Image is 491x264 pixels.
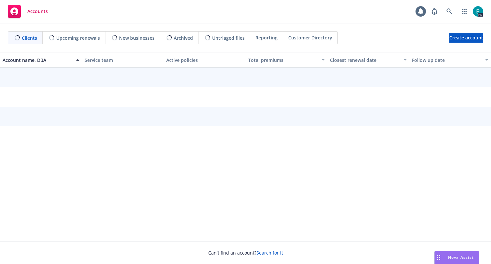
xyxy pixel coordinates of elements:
span: Archived [174,35,193,41]
div: Closest renewal date [330,57,400,63]
a: Search for it [256,250,283,256]
div: Drag to move [435,251,443,264]
div: Active policies [166,57,243,63]
a: Search [443,5,456,18]
span: Untriaged files [212,35,245,41]
div: Follow up date [412,57,482,63]
button: Service team [82,52,164,68]
button: Closest renewal date [327,52,409,68]
span: Clients [22,35,37,41]
a: Report a Bug [428,5,441,18]
div: Account name, DBA [3,57,72,63]
a: Switch app [458,5,471,18]
span: Upcoming renewals [56,35,100,41]
span: Customer Directory [288,34,332,41]
span: Reporting [255,34,278,41]
div: Total premiums [248,57,318,63]
button: Total premiums [246,52,328,68]
span: New businesses [119,35,155,41]
img: photo [473,6,483,17]
a: Accounts [5,2,50,21]
span: Nova Assist [448,255,474,260]
span: Accounts [27,9,48,14]
a: Create account [449,33,483,43]
span: Can't find an account? [208,249,283,256]
button: Active policies [164,52,246,68]
span: Create account [449,32,483,44]
button: Nova Assist [434,251,479,264]
div: Service team [85,57,161,63]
